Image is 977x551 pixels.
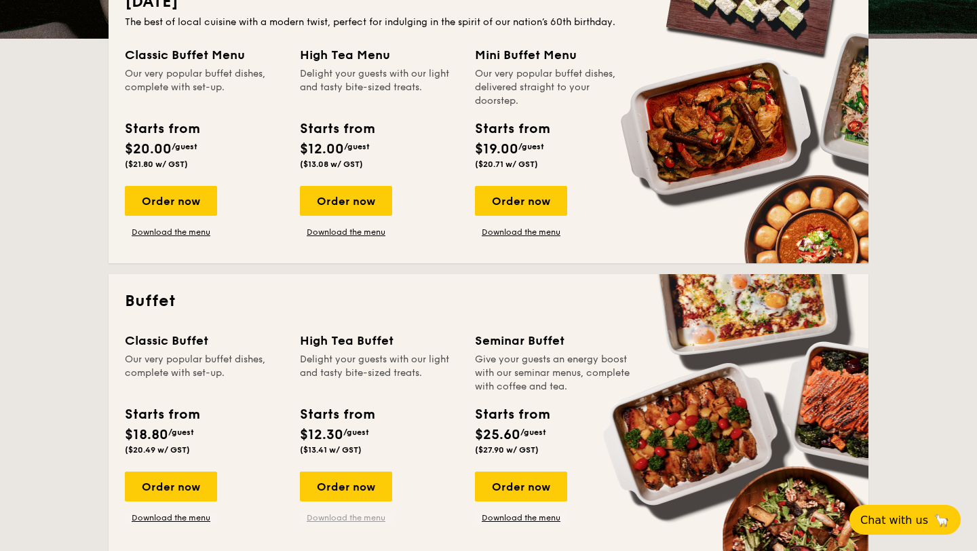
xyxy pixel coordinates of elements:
[300,512,392,523] a: Download the menu
[518,142,544,151] span: /guest
[475,227,567,237] a: Download the menu
[168,427,194,437] span: /guest
[475,186,567,216] div: Order now
[125,186,217,216] div: Order now
[475,141,518,157] span: $19.00
[475,353,634,394] div: Give your guests an energy boost with our seminar menus, complete with coffee and tea.
[475,445,539,455] span: ($27.90 w/ GST)
[125,16,852,29] div: The best of local cuisine with a modern twist, perfect for indulging in the spirit of our nation’...
[520,427,546,437] span: /guest
[125,404,199,425] div: Starts from
[300,119,374,139] div: Starts from
[475,331,634,350] div: Seminar Buffet
[125,290,852,312] h2: Buffet
[475,67,634,108] div: Our very popular buffet dishes, delivered straight to your doorstep.
[475,472,567,501] div: Order now
[849,505,961,535] button: Chat with us🦙
[344,142,370,151] span: /guest
[300,472,392,501] div: Order now
[125,159,188,169] span: ($21.80 w/ GST)
[475,427,520,443] span: $25.60
[860,514,928,527] span: Chat with us
[300,353,459,394] div: Delight your guests with our light and tasty bite-sized treats.
[125,353,284,394] div: Our very popular buffet dishes, complete with set-up.
[300,67,459,108] div: Delight your guests with our light and tasty bite-sized treats.
[300,331,459,350] div: High Tea Buffet
[300,159,363,169] span: ($13.08 w/ GST)
[475,45,634,64] div: Mini Buffet Menu
[300,404,374,425] div: Starts from
[125,331,284,350] div: Classic Buffet
[125,119,199,139] div: Starts from
[125,445,190,455] span: ($20.49 w/ GST)
[125,67,284,108] div: Our very popular buffet dishes, complete with set-up.
[475,404,549,425] div: Starts from
[300,445,362,455] span: ($13.41 w/ GST)
[300,427,343,443] span: $12.30
[125,141,172,157] span: $20.00
[475,512,567,523] a: Download the menu
[475,119,549,139] div: Starts from
[934,512,950,528] span: 🦙
[125,45,284,64] div: Classic Buffet Menu
[125,227,217,237] a: Download the menu
[125,427,168,443] span: $18.80
[475,159,538,169] span: ($20.71 w/ GST)
[125,512,217,523] a: Download the menu
[125,472,217,501] div: Order now
[300,227,392,237] a: Download the menu
[300,186,392,216] div: Order now
[172,142,197,151] span: /guest
[343,427,369,437] span: /guest
[300,141,344,157] span: $12.00
[300,45,459,64] div: High Tea Menu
